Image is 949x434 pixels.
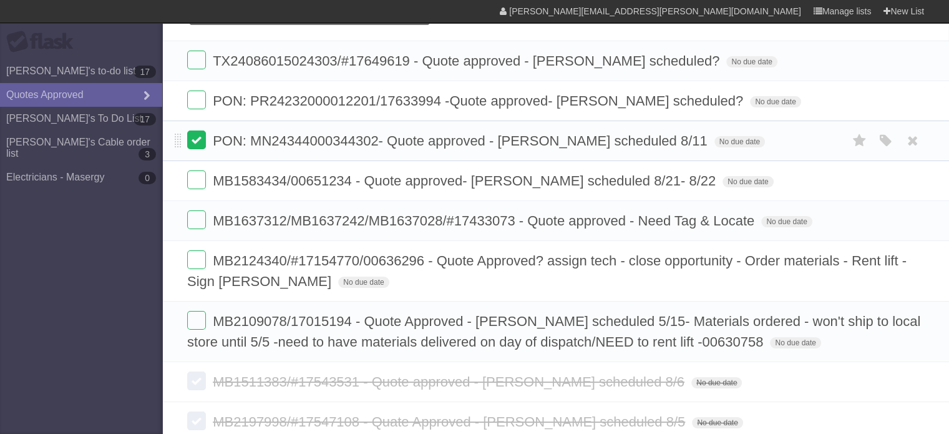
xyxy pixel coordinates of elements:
span: MB1637312/MB1637242/MB1637028/#17433073 - Quote approved - Need Tag & Locate [213,213,757,229]
label: Star task [848,131,872,151]
label: Done [187,250,206,269]
b: 0 [139,172,156,184]
label: Done [187,170,206,189]
span: No due date [692,417,742,428]
span: No due date [726,56,777,67]
span: No due date [770,337,820,348]
label: Done [187,210,206,229]
span: MB1511383/#17543531 - Quote approved - [PERSON_NAME] scheduled 8/6 [213,374,688,390]
b: 17 [134,66,156,78]
span: No due date [750,96,801,107]
span: No due date [338,277,389,288]
span: No due date [714,136,765,147]
label: Done [187,372,206,390]
label: Done [187,91,206,109]
span: MB2124340/#17154770/00636296 - Quote Approved? assign tech - close opportunity - Order materials ... [187,253,907,289]
label: Done [187,412,206,430]
label: Done [187,311,206,330]
div: Flask [6,31,81,53]
span: No due date [691,377,742,388]
b: 17 [134,113,156,126]
label: Done [187,51,206,69]
label: Done [187,131,206,149]
span: TX24086015024303/#17649619 - Quote approved - [PERSON_NAME] scheduled? [213,53,723,69]
span: PON: PR24232000012201/17633994 -Quote approved- [PERSON_NAME] scheduled? [213,93,746,109]
span: No due date [723,176,773,187]
b: 3 [139,148,156,160]
span: No due date [761,216,812,227]
span: MB1583434/00651234 - Quote approved- [PERSON_NAME] scheduled 8/21- 8/22 [213,173,719,189]
span: PON: MN24344000344302- Quote approved - [PERSON_NAME] scheduled 8/11 [213,133,710,149]
span: MB2197998/#17547108 - Quate Approved - [PERSON_NAME] scheduled 8/5 [213,414,688,430]
span: MB2109078/17015194 - Quote Approved - [PERSON_NAME] scheduled 5/15- Materials ordered - won't shi... [187,313,920,350]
